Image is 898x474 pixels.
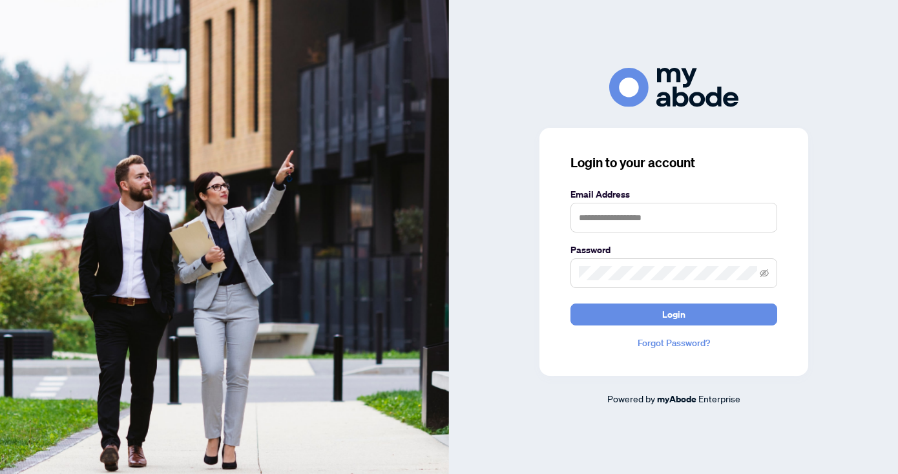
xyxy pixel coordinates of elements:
[570,304,777,325] button: Login
[657,392,696,406] a: myAbode
[607,393,655,404] span: Powered by
[662,304,685,325] span: Login
[609,68,738,107] img: ma-logo
[570,336,777,350] a: Forgot Password?
[698,393,740,404] span: Enterprise
[570,154,777,172] h3: Login to your account
[570,187,777,201] label: Email Address
[760,269,769,278] span: eye-invisible
[570,243,777,257] label: Password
